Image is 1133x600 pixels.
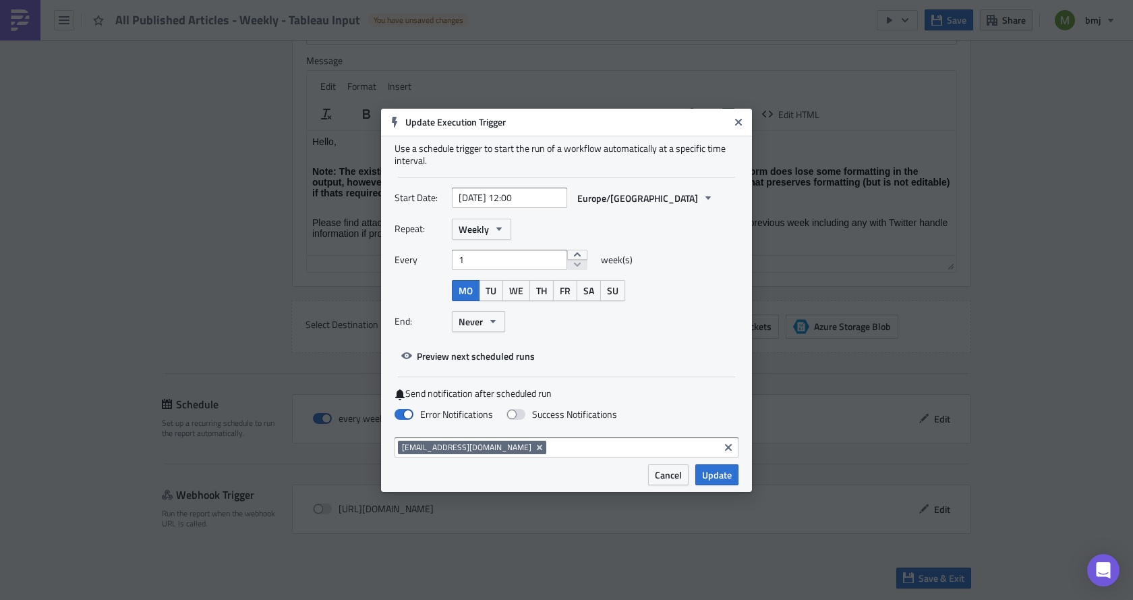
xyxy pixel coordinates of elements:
button: MO [452,280,480,301]
button: SA [577,280,601,301]
input: YYYY-MM-DD HH:mm [452,188,567,208]
span: TH [536,283,547,298]
span: FR [560,283,571,298]
span: MO [459,283,473,298]
button: WE [502,280,530,301]
label: End: [395,311,445,331]
p: Please find attached the {{ row.Frequency }} Published Article report showing all articles publis... [5,86,644,108]
span: SA [583,283,594,298]
button: Update [695,464,738,485]
span: Cancel [655,468,682,482]
button: TH [529,280,554,301]
span: TU [486,283,496,298]
strong: Note: The existing platform used to distribute this content is now decommissioned. The new platfo... [5,35,643,67]
button: Preview next scheduled runs [395,346,542,366]
span: Preview next scheduled runs [417,349,535,363]
label: Start Date: [395,188,445,208]
button: Never [452,311,505,332]
label: Error Notifications [395,408,493,420]
span: Update [702,468,732,482]
span: Weekly [459,222,489,236]
div: Open Intercom Messenger [1087,554,1120,587]
span: WE [509,283,523,298]
button: Remove Tag [534,441,546,454]
button: Weekly [452,219,511,240]
p: Hello, [5,5,644,16]
button: TU [479,280,503,301]
button: SU [600,280,625,301]
button: decrement [567,259,587,270]
span: SU [607,283,618,298]
body: Rich Text Area. Press ALT-0 for help. [5,5,644,227]
span: Europe/[GEOGRAPHIC_DATA] [577,191,698,205]
span: week(s) [601,250,633,270]
h6: Update Execution Trigger [405,116,729,128]
button: Cancel [648,464,689,485]
label: Every [395,250,445,270]
div: Use a schedule trigger to start the run of a workflow automatically at a specific time interval. [395,142,738,167]
label: Repeat: [395,219,445,239]
span: Never [459,315,483,329]
button: Clear selected items [720,439,736,456]
button: Close [728,112,749,132]
button: Europe/[GEOGRAPHIC_DATA] [571,188,720,209]
button: FR [553,280,577,301]
button: increment [567,250,587,261]
label: Success Notifications [506,408,617,420]
label: Send notification after scheduled run [395,387,738,400]
span: [EMAIL_ADDRESS][DOMAIN_NAME] [402,442,531,453]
